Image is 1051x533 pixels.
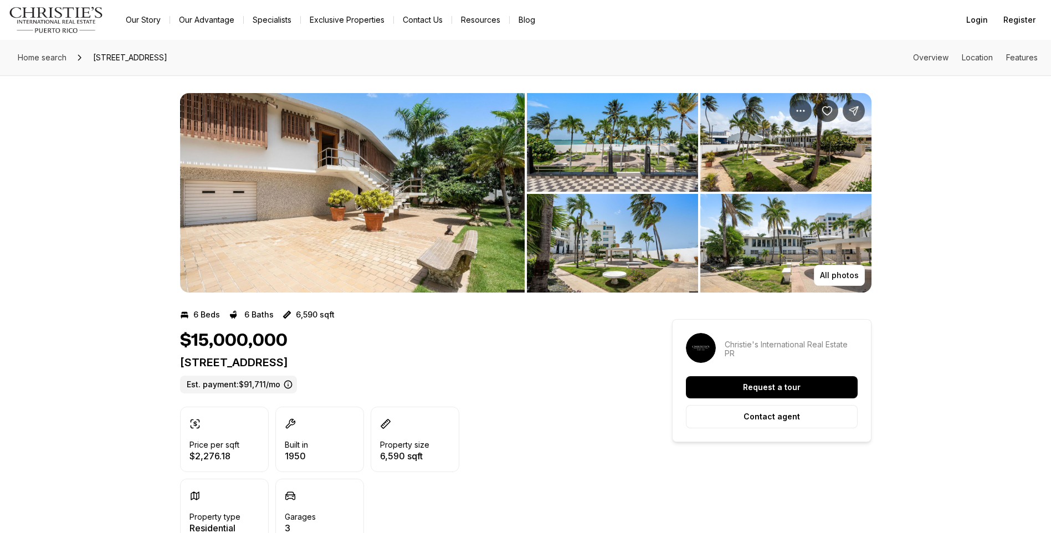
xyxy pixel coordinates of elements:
[180,93,525,293] li: 1 of 6
[744,412,800,421] p: Contact agent
[170,12,243,28] a: Our Advantage
[997,9,1042,31] button: Register
[686,376,858,398] button: Request a tour
[527,93,698,192] button: View image gallery
[820,271,859,280] p: All photos
[244,12,300,28] a: Specialists
[189,512,240,521] p: Property type
[789,100,812,122] button: Property options
[843,100,865,122] button: Share Property: 20 AMAPOLA ST
[913,53,1038,62] nav: Page section menu
[1003,16,1035,24] span: Register
[686,405,858,428] button: Contact agent
[725,340,858,358] p: Christie's International Real Estate PR
[380,440,429,449] p: Property size
[180,330,288,351] h1: $15,000,000
[814,265,865,286] button: All photos
[13,49,71,66] a: Home search
[285,524,316,532] p: 3
[193,310,220,319] p: 6 Beds
[966,16,988,24] span: Login
[9,7,104,33] img: logo
[452,12,509,28] a: Resources
[189,452,239,460] p: $2,276.18
[301,12,393,28] a: Exclusive Properties
[189,524,240,532] p: Residential
[510,12,544,28] a: Blog
[180,376,297,393] label: Est. payment: $91,711/mo
[960,9,994,31] button: Login
[285,452,308,460] p: 1950
[380,452,429,460] p: 6,590 sqft
[700,93,871,192] button: View image gallery
[743,383,801,392] p: Request a tour
[89,49,172,66] span: [STREET_ADDRESS]
[962,53,993,62] a: Skip to: Location
[180,93,871,293] div: Listing Photos
[296,310,335,319] p: 6,590 sqft
[700,194,871,293] button: View image gallery
[180,356,632,369] p: [STREET_ADDRESS]
[394,12,452,28] button: Contact Us
[189,440,239,449] p: Price per sqft
[285,512,316,521] p: Garages
[180,93,525,293] button: View image gallery
[913,53,949,62] a: Skip to: Overview
[527,194,698,293] button: View image gallery
[244,310,274,319] p: 6 Baths
[527,93,871,293] li: 2 of 6
[18,53,66,62] span: Home search
[285,440,308,449] p: Built in
[816,100,838,122] button: Save Property: 20 AMAPOLA ST
[117,12,170,28] a: Our Story
[1006,53,1038,62] a: Skip to: Features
